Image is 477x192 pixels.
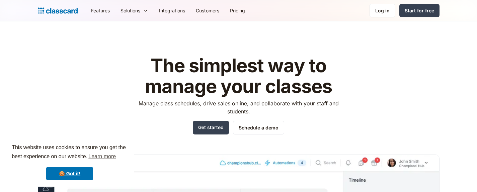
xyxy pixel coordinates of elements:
a: Start for free [399,4,440,17]
a: Get started [193,121,229,134]
a: Log in [370,4,395,17]
a: Features [86,3,115,18]
h1: The simplest way to manage your classes [132,56,345,97]
p: Manage class schedules, drive sales online, and collaborate with your staff and students. [132,99,345,115]
div: Log in [375,7,390,14]
div: cookieconsent [5,137,134,187]
div: Start for free [405,7,434,14]
div: Solutions [121,7,140,14]
a: Schedule a demo [233,121,284,134]
span: This website uses cookies to ensure you get the best experience on our website. [12,143,128,162]
a: dismiss cookie message [46,167,93,180]
a: Integrations [154,3,190,18]
a: Pricing [225,3,250,18]
a: learn more about cookies [87,152,117,162]
div: Solutions [115,3,154,18]
a: Logo [38,6,78,15]
a: Customers [190,3,225,18]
